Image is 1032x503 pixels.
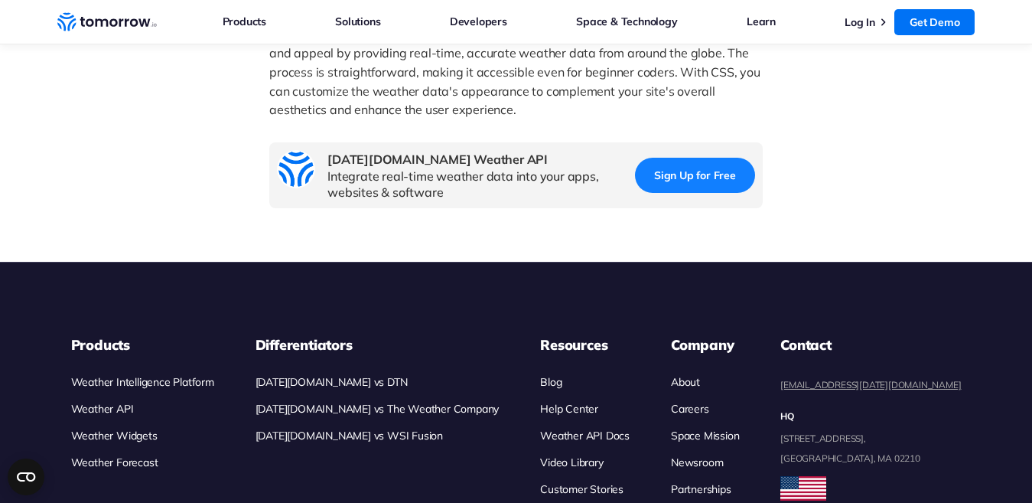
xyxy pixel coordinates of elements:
[780,336,961,354] dt: Contact
[269,26,763,117] span: Integrating a weather API into your HTML code enhances your website's functionality and appeal by...
[256,336,500,354] h3: Differentiators
[671,429,739,443] a: Space Mission
[780,379,961,390] a: [EMAIL_ADDRESS][DATE][DOMAIN_NAME]
[540,336,630,354] h3: Resources
[894,9,975,35] a: Get Demo
[671,336,739,354] h3: Company
[71,402,134,416] a: Weather API
[747,11,776,31] a: Learn
[540,456,603,469] a: Video Library
[671,482,731,496] a: Partnerships
[71,375,214,389] a: Weather Intelligence Platform
[671,402,709,416] a: Careers
[540,402,598,416] a: Help Center
[57,11,157,34] a: Home link
[8,459,44,495] button: Open CMP widget
[256,402,500,416] a: [DATE][DOMAIN_NAME] vs The Weather Company
[450,11,507,31] a: Developers
[540,482,623,496] a: Customer Stories
[223,11,266,31] a: Products
[780,476,826,501] img: usa flag
[576,11,677,31] a: Space & Technology
[256,429,443,443] a: [DATE][DOMAIN_NAME] vs WSI Fusion
[71,336,214,354] h3: Products
[71,429,158,443] a: Weather Widgets
[671,456,723,469] a: Newsroom
[335,11,380,31] a: Solutions
[540,429,630,443] a: Weather API Docs
[845,15,875,29] a: Log In
[671,375,700,389] a: About
[71,456,158,469] a: Weather Forecast
[780,429,961,469] dd: [STREET_ADDRESS], [GEOGRAPHIC_DATA], MA 02210
[540,375,562,389] a: Blog
[780,336,961,469] dl: contact details
[780,410,961,423] dt: HQ
[256,375,408,389] a: [DATE][DOMAIN_NAME] vs DTN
